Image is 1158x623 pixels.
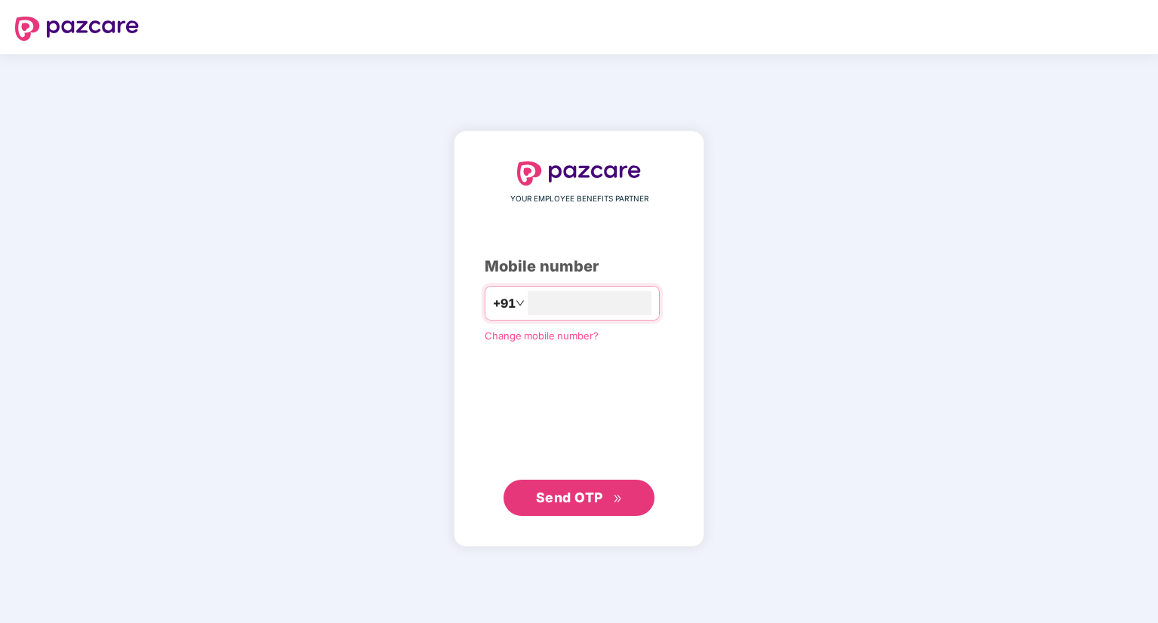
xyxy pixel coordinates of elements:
[15,17,139,41] img: logo
[510,193,648,205] span: YOUR EMPLOYEE BENEFITS PARTNER
[613,494,623,504] span: double-right
[485,330,599,342] a: Change mobile number?
[517,161,641,186] img: logo
[485,255,673,278] div: Mobile number
[536,489,603,505] span: Send OTP
[504,480,654,516] button: Send OTPdouble-right
[516,299,525,308] span: down
[493,294,516,313] span: +91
